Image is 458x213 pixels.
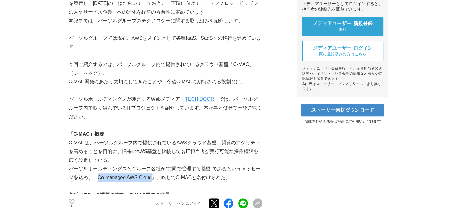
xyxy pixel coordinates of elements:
p: パーソルグループでは現在、AWSをメインとして各種IaaS、SaaSへの移行を進めています。 [69,34,262,51]
strong: 相反する2つの課題の克服 C-MAC開発の背景 [69,192,170,198]
a: ストーリー素材ダウンロード [301,104,384,116]
p: 1 [69,205,75,208]
span: メディアユーザー 新規登録 [313,21,373,27]
p: 今回ご紹介するのは、パーソルグループ内で提供されているクラウド基盤「C-MAC」（シーマック）。 [69,60,262,78]
p: C-MAC開発にあたり大切にしてきたことや、今後C-MACに期待される役割とは。 [69,77,262,86]
p: パーソルホールディングスとグループ各社が“共同で管理する基盤”であるというメッセージを込め、「Co-managed AWS Cloud」、略してC-MACと名付けられた。 [69,165,262,182]
p: パーソルホールディングスが運営するWebメディア「 」では、パーソルグループ内で取り組んでいるITプロジェクトを紹介しています。本記事と併せてぜひご覧ください。 [69,95,262,121]
p: ストーリーをシェアする [155,201,202,206]
span: メディアユーザー ログイン [313,45,373,51]
p: C-MACは、パーソルグループ内で提供されているAWSクラウド基盤。開発のアジリティを高めることを目的に、旧来のAWS基盤と比較して各IT担当者が実行可能な操作権限を広く設定している。 [69,139,262,165]
a: TECH DOOR [185,97,214,102]
a: メディアユーザー 新規登録 無料 [302,17,383,36]
span: 既に登録済みの方はこちら [319,51,366,57]
span: 無料 [339,27,347,32]
div: メディアユーザーとしてログインすると、担当者の連絡先を閲覧できます。 [302,1,383,12]
a: メディアユーザー ログイン 既に登録済みの方はこちら [302,41,383,61]
strong: 「C-MAC」概要 [69,131,104,136]
p: 掲載内容や画像等は報道にご利用いただけます [297,119,388,124]
p: 本記事では、パーソルグループのテクノロジーに関する取り組みを紹介します。 [69,17,262,25]
div: メディアユーザー登録を行うと、企業担当者の連絡先や、イベント・記者会見の情報など様々な特記情報を閲覧できます。 ※内容はストーリー・プレスリリースにより異なります。 [302,66,383,92]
